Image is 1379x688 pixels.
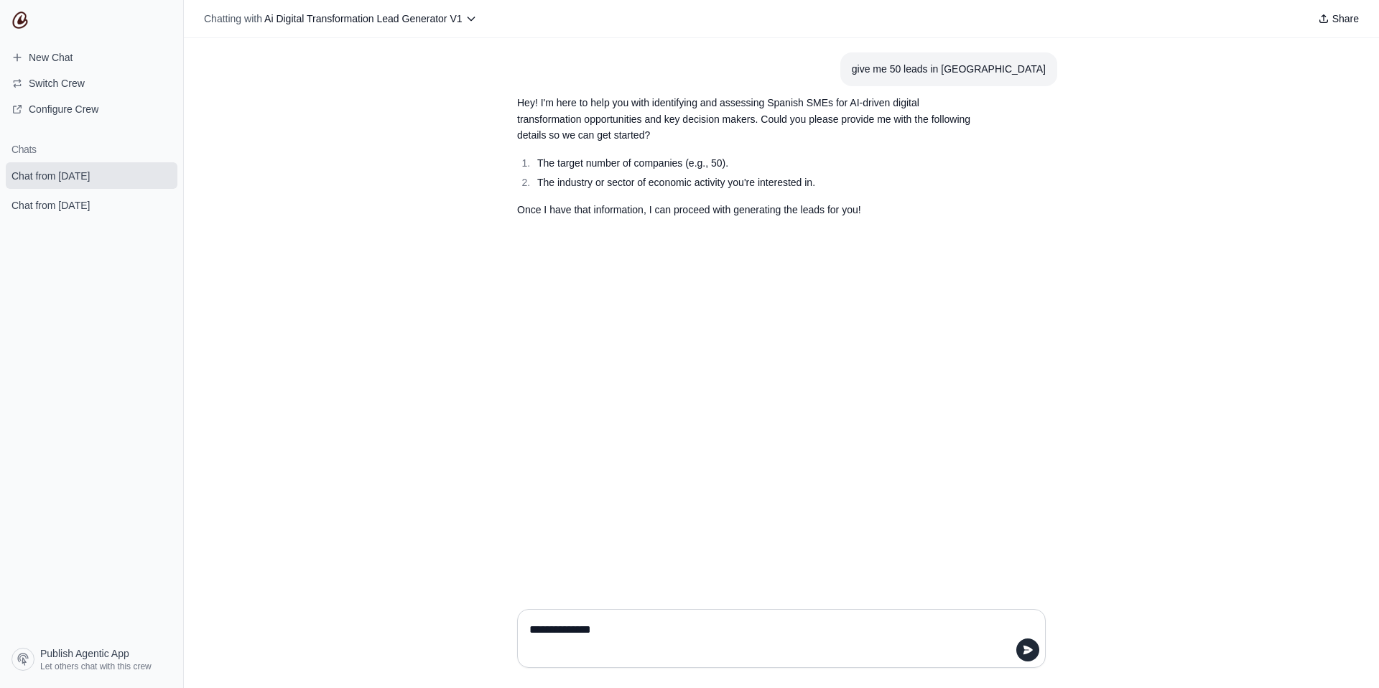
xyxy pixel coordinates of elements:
span: Chat from [DATE] [11,169,90,183]
span: Chatting with [204,11,262,26]
section: Response [506,86,988,227]
p: Once I have that information, I can proceed with generating the leads for you! [517,202,977,218]
span: Publish Agentic App [40,646,129,661]
img: CrewAI Logo [11,11,29,29]
a: Publish Agentic App Let others chat with this crew [6,642,177,677]
span: Chat from [DATE] [11,198,90,213]
span: Let others chat with this crew [40,661,152,672]
a: Chat from [DATE] [6,192,177,218]
span: Configure Crew [29,102,98,116]
button: Switch Crew [6,72,177,95]
p: Hey! I'm here to help you with identifying and assessing Spanish SMEs for AI-driven digital trans... [517,95,977,144]
li: The target number of companies (e.g., 50). [533,155,977,172]
a: Configure Crew [6,98,177,121]
span: Switch Crew [29,76,85,90]
section: User message [840,52,1057,86]
div: give me 50 leads in [GEOGRAPHIC_DATA] [852,61,1046,78]
button: Chatting with Ai Digital Transformation Lead Generator V1 [198,9,483,29]
a: Chat from [DATE] [6,162,177,189]
span: New Chat [29,50,73,65]
span: Ai Digital Transformation Lead Generator V1 [264,13,462,24]
button: Share [1312,9,1365,29]
a: New Chat [6,46,177,69]
span: Share [1332,11,1359,26]
li: The industry or sector of economic activity you're interested in. [533,175,977,191]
